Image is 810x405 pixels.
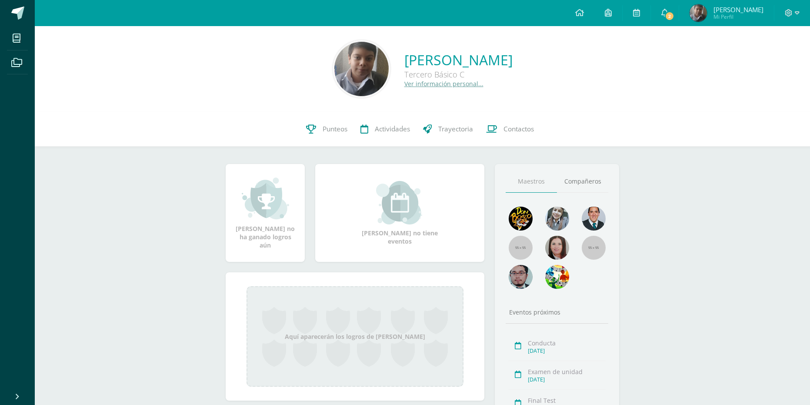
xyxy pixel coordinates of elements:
[528,376,606,383] div: [DATE]
[234,177,296,249] div: [PERSON_NAME] no ha ganado logros aún
[545,236,569,260] img: 67c3d6f6ad1c930a517675cdc903f95f.png
[509,265,533,289] img: d0e54f245e8330cebada5b5b95708334.png
[690,4,707,22] img: a4fa1950cd2cd0caa5c8a6a1529932f3.png
[503,124,534,134] span: Contactos
[557,171,608,193] a: Compañeros
[506,308,608,316] div: Eventos próximos
[242,177,289,220] img: achievement_small.png
[509,207,533,231] img: 29fc2a48271e3f3676cb2cb292ff2552.png
[509,236,533,260] img: 55x55
[247,286,463,387] div: Aquí aparecerán los logros de [PERSON_NAME]
[582,236,606,260] img: 55x55
[665,11,674,21] span: 2
[300,112,354,147] a: Punteos
[528,368,606,376] div: Examen de unidad
[528,347,606,355] div: [DATE]
[438,124,473,134] span: Trayectoria
[545,207,569,231] img: 45bd7986b8947ad7e5894cbc9b781108.png
[375,124,410,134] span: Actividades
[357,181,443,245] div: [PERSON_NAME] no tiene eventos
[713,13,763,20] span: Mi Perfil
[582,207,606,231] img: eec80b72a0218df6e1b0c014193c2b59.png
[506,171,557,193] a: Maestros
[404,69,513,80] div: Tercero Básico C
[323,124,347,134] span: Punteos
[713,5,763,14] span: [PERSON_NAME]
[528,339,606,347] div: Conducta
[404,80,483,88] a: Ver información personal...
[354,112,417,147] a: Actividades
[334,42,389,96] img: 4e84a1357bdf845d0f9f334a76802587.png
[528,396,606,405] div: Final Test
[376,181,423,224] img: event_small.png
[417,112,480,147] a: Trayectoria
[545,265,569,289] img: a43eca2235894a1cc1b3d6ce2f11d98a.png
[480,112,540,147] a: Contactos
[404,50,513,69] a: [PERSON_NAME]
